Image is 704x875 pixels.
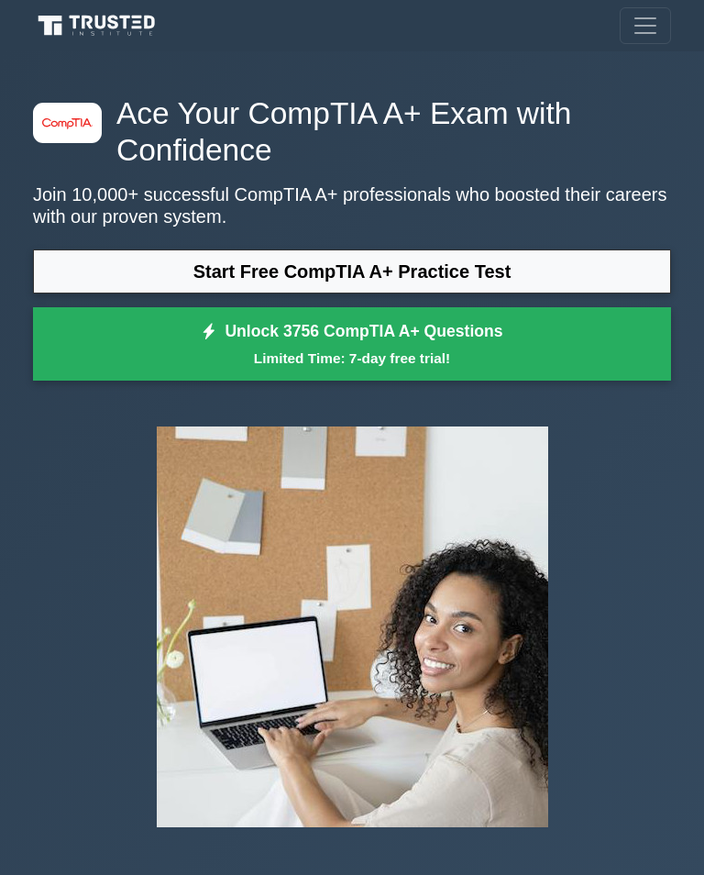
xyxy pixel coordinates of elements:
small: Limited Time: 7-day free trial! [56,348,648,369]
h1: Ace Your CompTIA A+ Exam with Confidence [33,95,671,169]
a: Start Free CompTIA A+ Practice Test [33,249,671,294]
p: Join 10,000+ successful CompTIA A+ professionals who boosted their careers with our proven system. [33,183,671,227]
a: Unlock 3756 CompTIA A+ QuestionsLimited Time: 7-day free trial! [33,307,671,381]
button: Toggle navigation [620,7,671,44]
